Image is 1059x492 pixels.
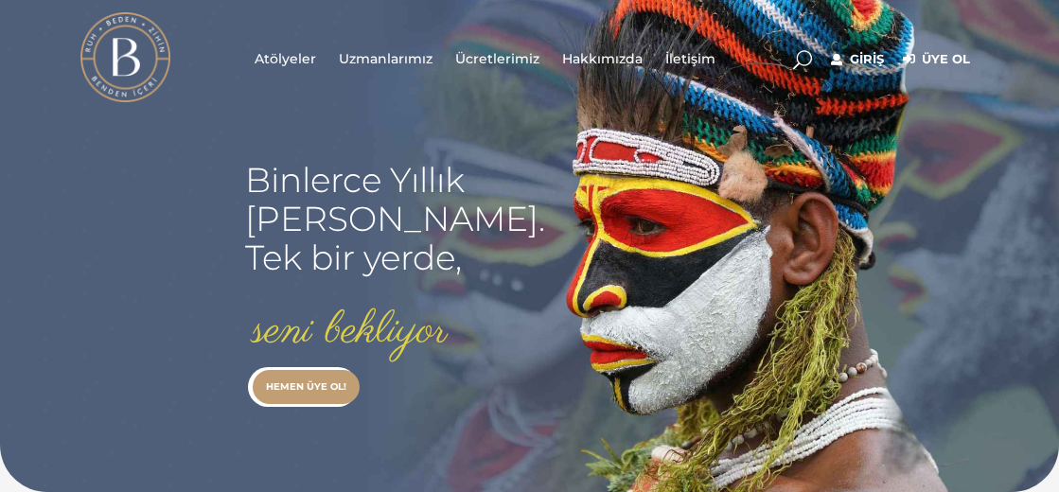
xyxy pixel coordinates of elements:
a: Üye Ol [903,48,970,71]
a: HEMEN ÜYE OL! [253,370,360,404]
a: İletişim [654,11,727,106]
span: Atölyeler [255,48,316,70]
span: Ücretlerimiz [455,48,539,70]
a: Atölyeler [243,11,327,106]
a: Uzmanlarımız [327,11,444,106]
a: Ücretlerimiz [444,11,551,106]
a: Giriş [831,48,884,71]
img: light logo [80,12,170,102]
span: İletişim [665,48,715,70]
span: Hakkımızda [562,48,643,70]
span: Uzmanlarımız [339,48,432,70]
a: Hakkımızda [551,11,654,106]
rs-layer: Binlerce Yıllık [PERSON_NAME]. Tek bir yerde, [245,161,545,277]
rs-layer: seni bekliyor [253,306,448,356]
